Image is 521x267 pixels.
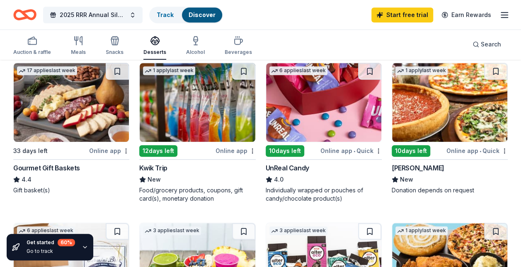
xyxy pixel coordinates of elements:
[13,63,129,194] a: Image for Gourmet Gift Baskets17 applieslast week33 days leftOnline appGourmet Gift Baskets4.4Gif...
[149,7,223,23] button: TrackDiscover
[43,7,143,23] button: 2025 RRR Annual Silent Auction
[13,32,51,60] button: Auction & raffle
[139,145,177,157] div: 12 days left
[266,63,382,203] a: Image for UnReal Candy6 applieslast week10days leftOnline app•QuickUnReal Candy4.0Individually wr...
[89,146,129,156] div: Online app
[481,39,501,49] span: Search
[225,32,252,60] button: Beverages
[266,145,304,157] div: 10 days left
[13,49,51,56] div: Auction & raffle
[17,226,75,235] div: 6 applies last week
[186,32,205,60] button: Alcohol
[143,226,201,235] div: 3 applies last week
[71,49,86,56] div: Meals
[17,66,77,75] div: 17 applies last week
[266,163,309,173] div: UnReal Candy
[269,66,327,75] div: 6 applies last week
[139,163,167,173] div: Kwik Trip
[395,226,448,235] div: 1 apply last week
[143,66,195,75] div: 1 apply last week
[436,7,496,22] a: Earn Rewards
[13,5,36,24] a: Home
[371,7,433,22] a: Start free trial
[266,63,381,142] img: Image for UnReal Candy
[157,11,174,18] a: Track
[139,63,255,203] a: Image for Kwik Trip1 applylast week12days leftOnline appKwik TripNewFood/grocery products, coupon...
[140,63,255,142] img: Image for Kwik Trip
[27,248,75,255] div: Go to track
[400,175,413,184] span: New
[148,175,161,184] span: New
[27,239,75,246] div: Get started
[320,146,382,156] div: Online app Quick
[266,186,382,203] div: Individually wrapped or pouches of candy/chocolate product(s)
[466,36,508,53] button: Search
[22,175,32,184] span: 4.4
[392,186,508,194] div: Donation depends on request
[392,163,444,173] div: [PERSON_NAME]
[392,63,508,194] a: Image for Giordano's1 applylast week10days leftOnline app•Quick[PERSON_NAME]NewDonation depends o...
[143,49,166,56] div: Desserts
[446,146,508,156] div: Online app Quick
[392,145,430,157] div: 10 days left
[13,186,129,194] div: Gift basket(s)
[274,175,284,184] span: 4.0
[106,49,124,56] div: Snacks
[13,163,80,173] div: Gourmet Gift Baskets
[106,32,124,60] button: Snacks
[71,32,86,60] button: Meals
[189,11,216,18] a: Discover
[143,32,166,60] button: Desserts
[269,226,327,235] div: 3 applies last week
[13,146,48,156] div: 33 days left
[225,49,252,56] div: Beverages
[216,146,256,156] div: Online app
[60,10,126,20] span: 2025 RRR Annual Silent Auction
[480,148,481,154] span: •
[14,63,129,142] img: Image for Gourmet Gift Baskets
[139,186,255,203] div: Food/grocery products, coupons, gift card(s), monetary donation
[392,63,507,142] img: Image for Giordano's
[58,239,75,246] div: 60 %
[395,66,448,75] div: 1 apply last week
[354,148,355,154] span: •
[186,49,205,56] div: Alcohol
